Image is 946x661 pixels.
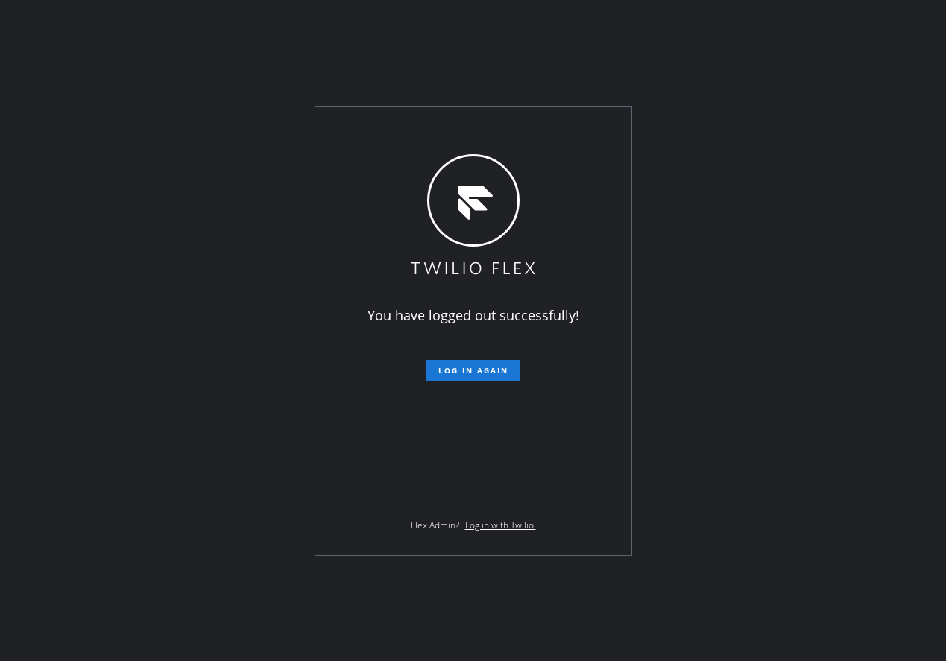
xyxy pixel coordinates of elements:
span: Log in again [438,365,508,376]
button: Log in again [426,360,520,381]
span: You have logged out successfully! [368,306,579,324]
span: Flex Admin? [411,519,459,531]
a: Log in with Twilio. [465,519,536,531]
